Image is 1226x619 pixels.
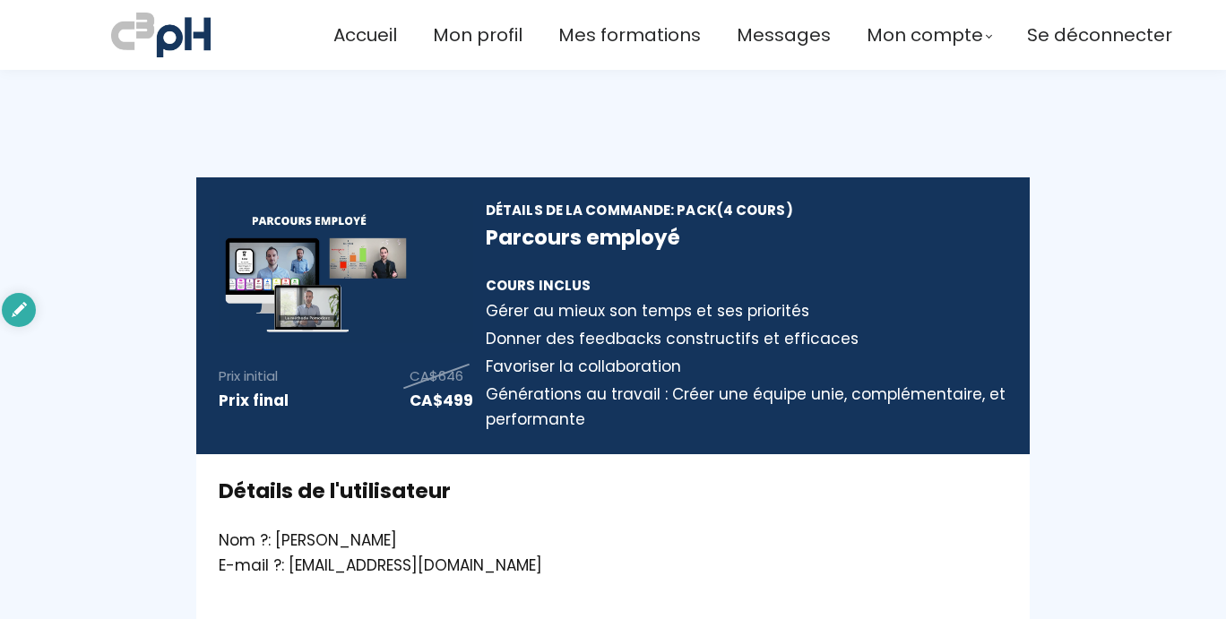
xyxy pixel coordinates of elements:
[486,223,1007,252] h3: Parcours employé
[2,293,36,327] div: authoring options
[558,21,701,50] a: Mes formations
[486,326,1007,351] div: Donner des feedbacks constructifs et efficaces
[486,200,1007,220] div: Détails de la commande: Pack
[486,382,1007,432] div: Générations au travail : Créer une équipe unie, complémentaire, et performante
[219,477,1007,505] h3: Détails de l'utilisateur
[410,390,473,411] span: CA$499
[486,298,1007,323] div: Gérer au mieux son temps et ses priorités
[1027,21,1172,50] a: Se déconnecter
[486,275,1007,296] div: Cours inclus
[219,528,1007,553] div: Nom ?: [PERSON_NAME]
[219,390,289,411] strong: Prix final
[219,553,1007,578] div: E-mail ?: [EMAIL_ADDRESS][DOMAIN_NAME]
[111,9,211,61] img: a70bc7685e0efc0bd0b04b3506828469.jpeg
[717,201,793,219] span: (4 Cours)
[867,21,983,50] span: Mon compte
[433,21,522,50] a: Mon profil
[219,365,278,388] p: Prix initial
[737,21,831,50] a: Messages
[486,354,1007,379] div: Favoriser la collaboration
[333,21,397,50] a: Accueil
[410,366,463,385] span: CA$646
